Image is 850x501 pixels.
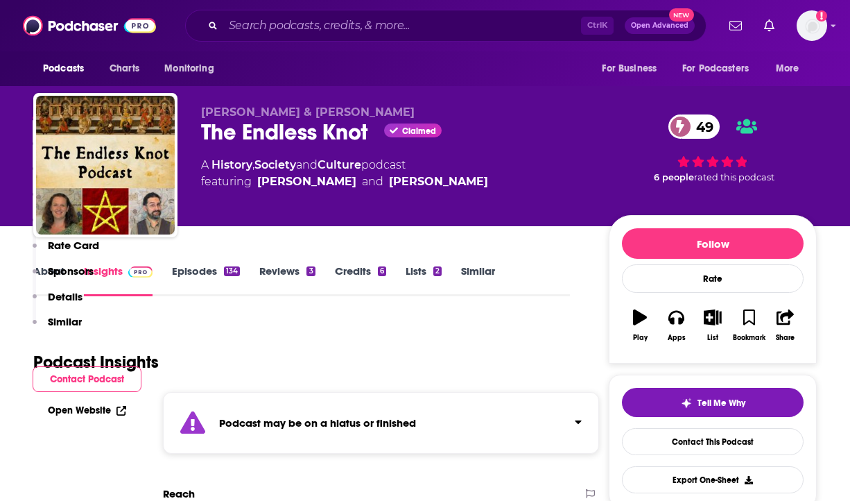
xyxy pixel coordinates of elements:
button: open menu [155,56,232,82]
a: Episodes134 [172,264,240,296]
div: 134 [224,266,240,276]
a: Show notifications dropdown [758,14,780,37]
button: Export One-Sheet [622,466,804,493]
button: open menu [766,56,817,82]
button: Follow [622,228,804,259]
div: 2 [433,266,442,276]
section: Click to expand status details [163,392,599,454]
input: Search podcasts, credits, & more... [223,15,581,37]
span: Podcasts [43,59,84,78]
span: rated this podcast [694,172,774,182]
strong: Podcast may be on a hiatus or finished [219,416,416,430]
a: [PERSON_NAME] [257,173,356,190]
p: Similar [48,315,82,328]
button: Bookmark [731,300,767,350]
span: Logged in as dmessina [797,10,827,41]
button: Show profile menu [797,10,827,41]
img: User Profile [797,10,827,41]
p: Details [48,290,83,303]
button: Details [33,290,83,316]
div: Share [776,334,795,342]
span: 49 [682,114,720,139]
div: Apps [668,334,686,342]
a: Charts [101,56,148,82]
span: More [776,59,799,78]
button: open menu [33,56,102,82]
div: 3 [306,266,315,276]
a: Society [254,158,296,171]
button: tell me why sparkleTell Me Why [622,388,804,417]
span: [PERSON_NAME] & [PERSON_NAME] [201,105,415,119]
div: 49 6 peoplerated this podcast [609,105,817,192]
a: Culture [318,158,361,171]
div: Play [633,334,648,342]
span: Ctrl K [581,17,614,35]
a: Contact This Podcast [622,428,804,455]
button: Apps [658,300,694,350]
a: Reviews3 [259,264,315,296]
span: and [296,158,318,171]
span: Tell Me Why [697,398,745,409]
a: [PERSON_NAME] [389,173,488,190]
span: Monitoring [164,59,214,78]
span: For Podcasters [682,59,749,78]
button: Open AdvancedNew [625,17,695,34]
span: For Business [602,59,657,78]
div: Bookmark [733,334,765,342]
img: tell me why sparkle [681,398,692,409]
span: , [252,158,254,171]
button: Play [622,300,658,350]
button: Similar [33,315,82,341]
button: Share [767,300,804,350]
div: Search podcasts, credits, & more... [185,10,706,42]
button: open menu [592,56,674,82]
p: Sponsors [48,264,94,278]
span: featuring [201,173,488,190]
a: Credits6 [335,264,386,296]
span: New [669,8,694,22]
div: 6 [378,266,386,276]
div: List [707,334,718,342]
a: Similar [461,264,495,296]
div: Rate [622,264,804,293]
button: List [695,300,731,350]
a: Lists2 [406,264,442,296]
span: and [362,173,383,190]
span: Claimed [402,128,436,135]
a: 49 [668,114,720,139]
a: History [211,158,252,171]
a: Show notifications dropdown [724,14,747,37]
a: Open Website [48,405,126,416]
span: Open Advanced [631,22,688,29]
svg: Add a profile image [816,10,827,22]
span: 6 people [654,172,694,182]
button: open menu [673,56,769,82]
span: Charts [110,59,139,78]
button: Sponsors [33,264,94,290]
img: The Endless Knot [36,96,175,235]
button: Contact Podcast [33,366,141,392]
div: A podcast [201,157,488,190]
h2: Reach [163,487,195,500]
img: Podchaser - Follow, Share and Rate Podcasts [23,12,156,39]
